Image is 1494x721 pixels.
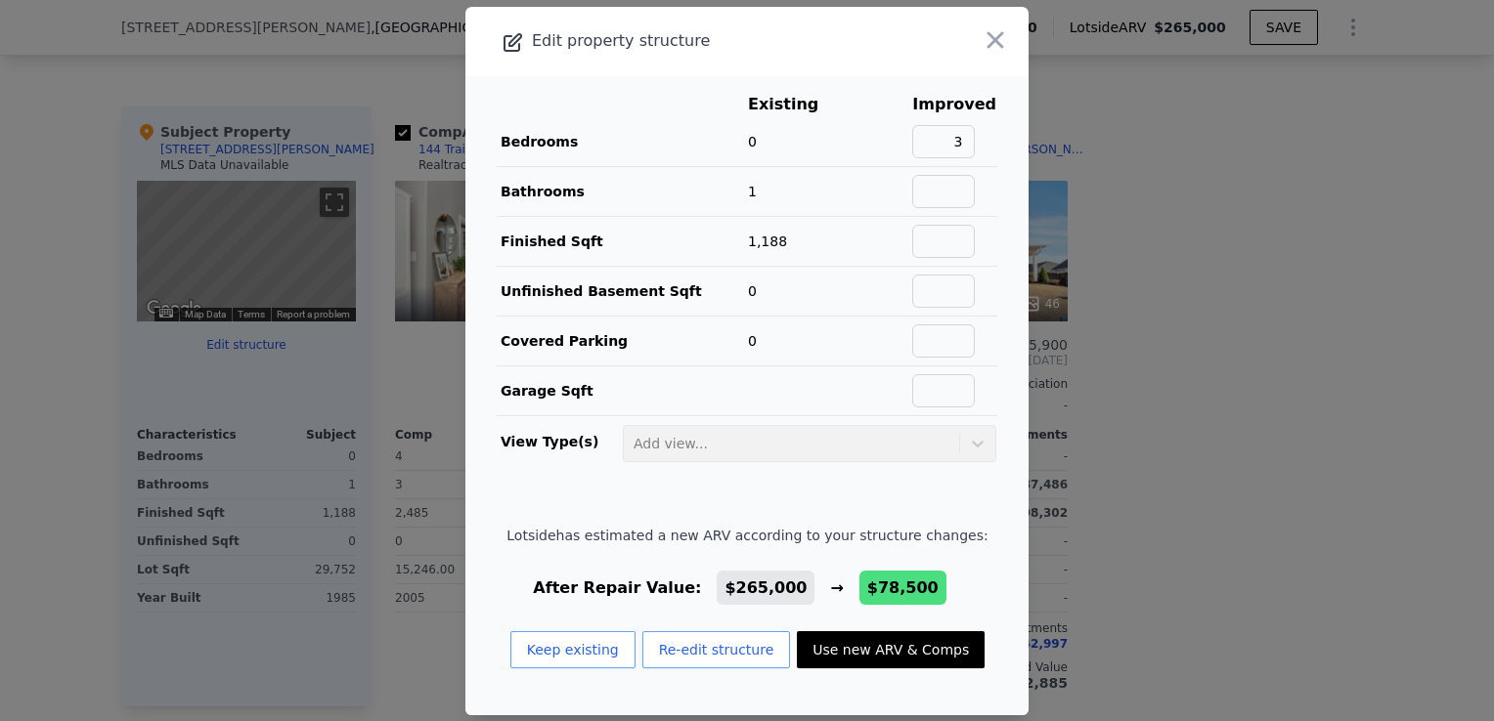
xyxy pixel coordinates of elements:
[748,333,757,349] span: 0
[748,233,787,249] span: 1,188
[725,578,807,597] span: $265,000
[465,27,916,55] div: Edit property structure
[748,134,757,149] span: 0
[748,184,757,199] span: 1
[497,416,622,463] td: View Type(s)
[747,92,849,117] th: Existing
[497,117,747,167] td: Bedrooms
[510,631,636,668] button: Keep existing
[506,576,988,600] div: After Repair Value: →
[797,631,985,668] button: Use new ARV & Comps
[867,578,939,597] span: $78,500
[497,365,747,415] td: Garage Sqft
[911,92,997,117] th: Improved
[497,266,747,316] td: Unfinished Basement Sqft
[642,631,791,668] button: Re-edit structure
[506,526,988,545] span: Lotside has estimated a new ARV according to your structure changes:
[497,316,747,365] td: Covered Parking
[497,166,747,216] td: Bathrooms
[748,283,757,299] span: 0
[497,216,747,266] td: Finished Sqft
